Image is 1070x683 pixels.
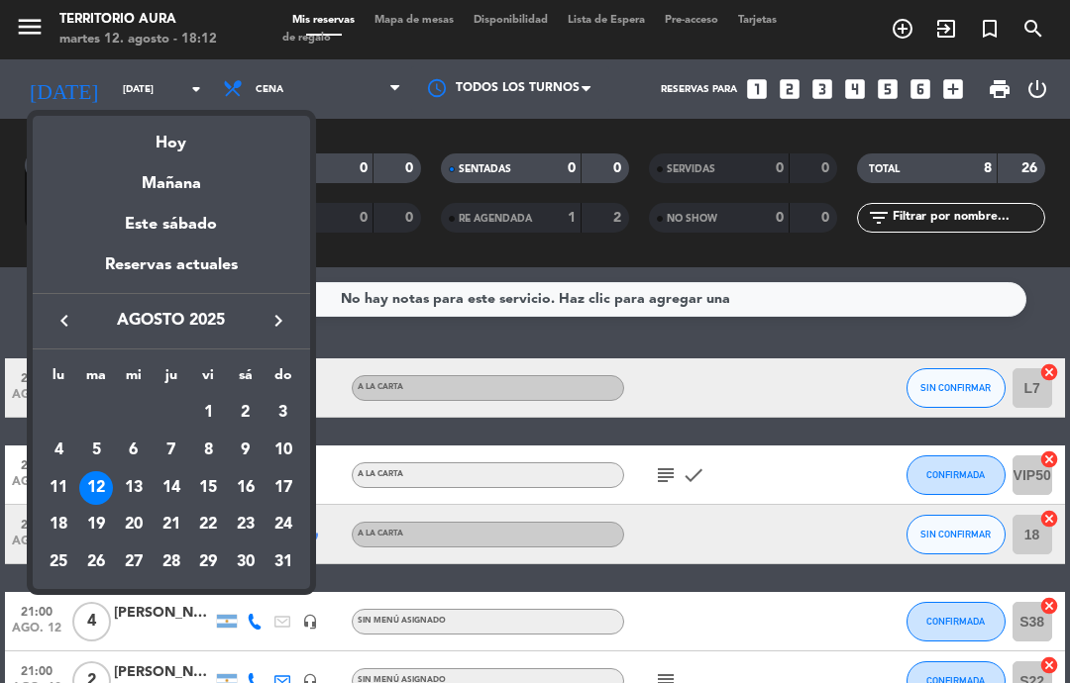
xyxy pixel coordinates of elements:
[265,543,302,581] td: 31 de agosto de 2025
[33,116,310,156] div: Hoy
[265,432,302,469] td: 10 de agosto de 2025
[79,545,113,579] div: 26
[79,434,113,467] div: 5
[227,432,265,469] td: 9 de agosto de 2025
[79,508,113,541] div: 19
[189,506,227,543] td: 22 de agosto de 2025
[191,508,225,541] div: 22
[265,469,302,507] td: 17 de agosto de 2025
[115,506,153,543] td: 20 de agosto de 2025
[42,471,75,505] div: 11
[265,394,302,432] td: 3 de agosto de 2025
[33,252,310,293] div: Reservas actuales
[153,364,190,395] th: jueves
[155,508,188,541] div: 21
[267,508,300,541] div: 24
[191,396,225,430] div: 1
[47,308,82,334] button: keyboard_arrow_left
[189,432,227,469] td: 8 de agosto de 2025
[115,364,153,395] th: miércoles
[267,309,290,333] i: keyboard_arrow_right
[117,545,151,579] div: 27
[42,545,75,579] div: 25
[227,469,265,507] td: 16 de agosto de 2025
[267,471,300,505] div: 17
[41,543,78,581] td: 25 de agosto de 2025
[189,469,227,507] td: 15 de agosto de 2025
[115,543,153,581] td: 27 de agosto de 2025
[229,508,263,541] div: 23
[33,197,310,252] div: Este sábado
[53,309,76,333] i: keyboard_arrow_left
[265,506,302,543] td: 24 de agosto de 2025
[33,156,310,197] div: Mañana
[227,394,265,432] td: 2 de agosto de 2025
[229,396,263,430] div: 2
[77,469,115,507] td: 12 de agosto de 2025
[191,434,225,467] div: 8
[229,545,263,579] div: 30
[117,471,151,505] div: 13
[41,394,190,432] td: AGO.
[153,506,190,543] td: 21 de agosto de 2025
[227,364,265,395] th: sábado
[77,432,115,469] td: 5 de agosto de 2025
[155,434,188,467] div: 7
[82,308,261,334] span: agosto 2025
[189,364,227,395] th: viernes
[267,396,300,430] div: 3
[261,308,296,334] button: keyboard_arrow_right
[153,432,190,469] td: 7 de agosto de 2025
[79,471,113,505] div: 12
[77,543,115,581] td: 26 de agosto de 2025
[267,545,300,579] div: 31
[229,434,263,467] div: 9
[115,469,153,507] td: 13 de agosto de 2025
[189,543,227,581] td: 29 de agosto de 2025
[41,364,78,395] th: lunes
[41,469,78,507] td: 11 de agosto de 2025
[153,469,190,507] td: 14 de agosto de 2025
[115,432,153,469] td: 6 de agosto de 2025
[117,434,151,467] div: 6
[229,471,263,505] div: 16
[267,434,300,467] div: 10
[227,543,265,581] td: 30 de agosto de 2025
[41,432,78,469] td: 4 de agosto de 2025
[155,471,188,505] div: 14
[189,394,227,432] td: 1 de agosto de 2025
[77,506,115,543] td: 19 de agosto de 2025
[265,364,302,395] th: domingo
[41,506,78,543] td: 18 de agosto de 2025
[155,545,188,579] div: 28
[227,506,265,543] td: 23 de agosto de 2025
[42,434,75,467] div: 4
[42,508,75,541] div: 18
[191,545,225,579] div: 29
[77,364,115,395] th: martes
[117,508,151,541] div: 20
[153,543,190,581] td: 28 de agosto de 2025
[191,471,225,505] div: 15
